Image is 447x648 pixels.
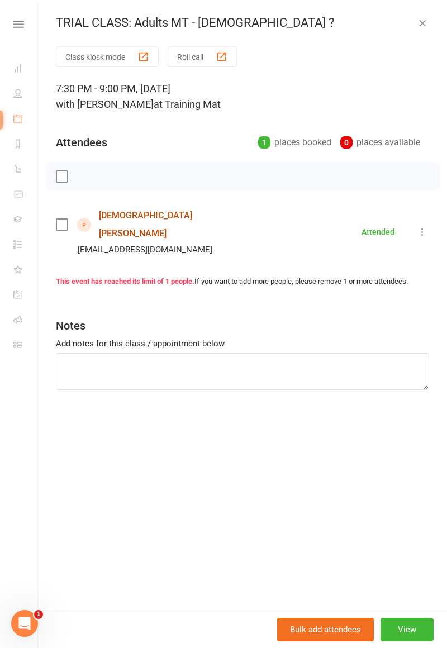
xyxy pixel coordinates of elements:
[56,277,194,285] strong: This event has reached its limit of 1 people.
[277,618,374,641] button: Bulk add attendees
[56,337,429,350] div: Add notes for this class / appointment below
[362,228,394,236] div: Attended
[38,16,447,30] div: TRIAL CLASS: Adults MT - [DEMOGRAPHIC_DATA] ?
[154,98,221,110] span: at Training Mat
[34,610,43,619] span: 1
[78,242,212,257] div: [EMAIL_ADDRESS][DOMAIN_NAME]
[168,46,237,67] button: Roll call
[11,610,38,637] iframe: Intercom live chat
[381,618,434,641] button: View
[258,136,270,149] div: 1
[56,46,159,67] button: Class kiosk mode
[56,135,107,150] div: Attendees
[56,276,429,288] div: If you want to add more people, please remove 1 or more attendees.
[56,318,85,333] div: Notes
[258,135,331,150] div: places booked
[340,136,353,149] div: 0
[340,135,420,150] div: places available
[99,207,227,242] a: [DEMOGRAPHIC_DATA][PERSON_NAME]
[56,98,154,110] span: with [PERSON_NAME]
[56,81,429,112] div: 7:30 PM - 9:00 PM, [DATE]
